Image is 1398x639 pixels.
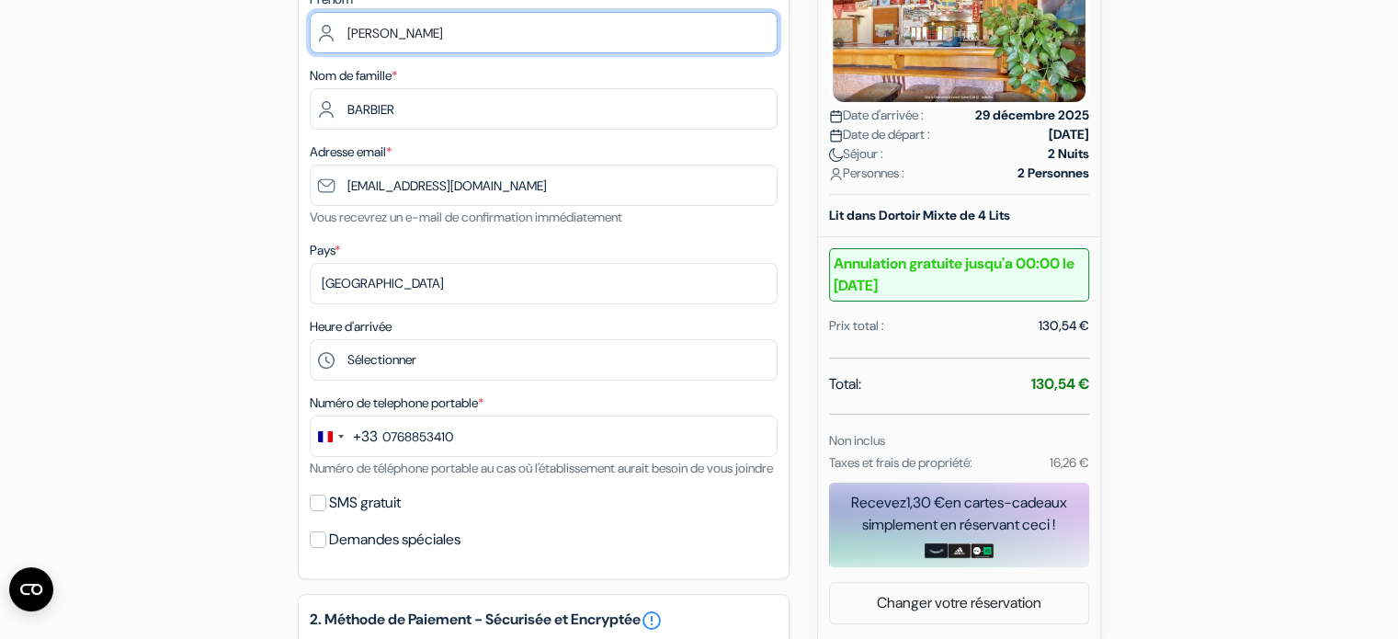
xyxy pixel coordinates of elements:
[1049,454,1088,471] small: 16,26 €
[829,432,885,449] small: Non inclus
[329,527,460,553] label: Demandes spéciales
[829,109,843,123] img: calendar.svg
[829,167,843,181] img: user_icon.svg
[9,567,53,611] button: Ouvrir le widget CMP
[975,106,1089,125] strong: 29 décembre 2025
[948,543,971,558] img: adidas-card.png
[829,373,861,395] span: Total:
[310,610,778,632] h5: 2. Méthode de Paiement - Sécurisée et Encryptée
[829,454,972,471] small: Taxes et frais de propriété:
[1049,125,1089,144] strong: [DATE]
[829,106,924,125] span: Date d'arrivée :
[925,543,948,558] img: amazon-card-no-text.png
[353,426,378,448] div: +33
[1039,316,1089,336] div: 130,54 €
[829,125,930,144] span: Date de départ :
[329,490,401,516] label: SMS gratuit
[311,416,378,456] button: Change country, selected France (+33)
[830,586,1088,621] a: Changer votre réservation
[829,144,883,164] span: Séjour :
[641,610,663,632] a: error_outline
[1031,374,1089,394] strong: 130,54 €
[310,317,392,337] label: Heure d'arrivée
[310,460,773,476] small: Numéro de téléphone portable au cas où l'établissement aurait besoin de vous joindre
[310,88,778,130] input: Entrer le nom de famille
[829,248,1089,302] b: Annulation gratuite jusqu'a 00:00 le [DATE]
[310,209,622,225] small: Vous recevrez un e-mail de confirmation immédiatement
[1048,144,1089,164] strong: 2 Nuits
[906,493,945,512] span: 1,30 €
[310,416,778,457] input: 6 12 34 56 78
[310,12,778,53] input: Entrez votre prénom
[310,66,397,86] label: Nom de famille
[829,129,843,143] img: calendar.svg
[829,316,884,336] div: Prix total :
[971,543,994,558] img: uber-uber-eats-card.png
[310,241,340,260] label: Pays
[310,394,483,413] label: Numéro de telephone portable
[310,165,778,206] input: Entrer adresse e-mail
[310,143,392,162] label: Adresse email
[829,207,1010,223] b: Lit dans Dortoir Mixte de 4 Lits
[829,164,904,183] span: Personnes :
[829,492,1089,536] div: Recevez en cartes-cadeaux simplement en réservant ceci !
[829,148,843,162] img: moon.svg
[1017,164,1089,183] strong: 2 Personnes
